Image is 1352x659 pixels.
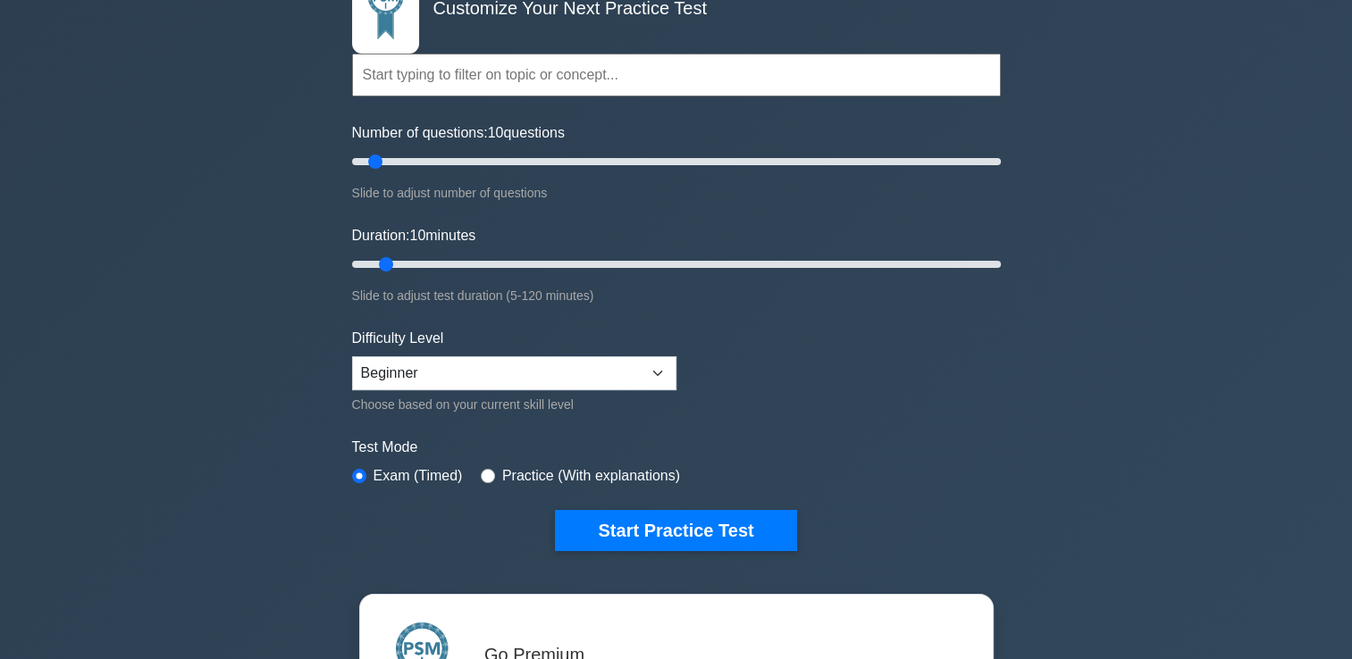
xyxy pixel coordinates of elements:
span: 10 [488,125,504,140]
button: Start Practice Test [555,510,796,551]
label: Test Mode [352,437,1001,458]
label: Difficulty Level [352,328,444,349]
label: Duration: minutes [352,225,476,246]
div: Choose based on your current skill level [352,394,676,415]
label: Practice (With explanations) [502,465,680,487]
div: Slide to adjust test duration (5-120 minutes) [352,285,1001,306]
span: 10 [409,228,425,243]
label: Number of questions: questions [352,122,565,144]
label: Exam (Timed) [374,465,463,487]
div: Slide to adjust number of questions [352,182,1001,204]
input: Start typing to filter on topic or concept... [352,54,1001,96]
